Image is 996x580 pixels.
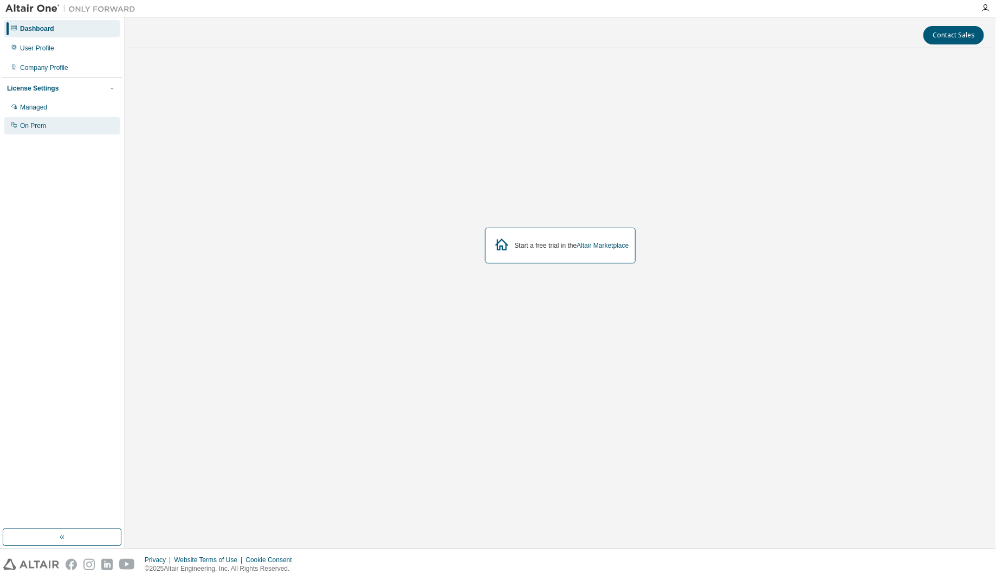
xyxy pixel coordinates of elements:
[923,26,984,44] button: Contact Sales
[66,559,77,570] img: facebook.svg
[101,559,113,570] img: linkedin.svg
[119,559,135,570] img: youtube.svg
[20,103,47,112] div: Managed
[20,24,54,33] div: Dashboard
[5,3,141,14] img: Altair One
[20,63,68,72] div: Company Profile
[515,241,629,250] div: Start a free trial in the
[577,242,629,249] a: Altair Marketplace
[20,121,46,130] div: On Prem
[245,556,298,564] div: Cookie Consent
[20,44,54,53] div: User Profile
[7,84,59,93] div: License Settings
[174,556,245,564] div: Website Terms of Use
[145,564,299,573] p: © 2025 Altair Engineering, Inc. All Rights Reserved.
[83,559,95,570] img: instagram.svg
[3,559,59,570] img: altair_logo.svg
[145,556,174,564] div: Privacy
